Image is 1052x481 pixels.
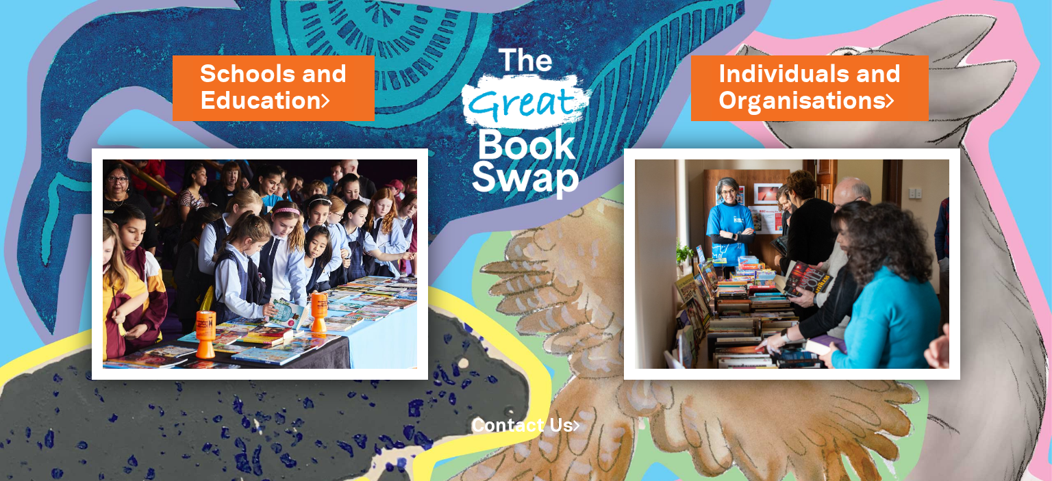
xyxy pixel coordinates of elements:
a: Schools andEducation [200,57,347,118]
a: Individuals andOrganisations [718,57,901,118]
img: Great Bookswap logo [449,16,603,222]
img: Individuals and Organisations [624,148,960,380]
img: Schools and Education [92,148,428,380]
a: Contact Us [472,418,580,435]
